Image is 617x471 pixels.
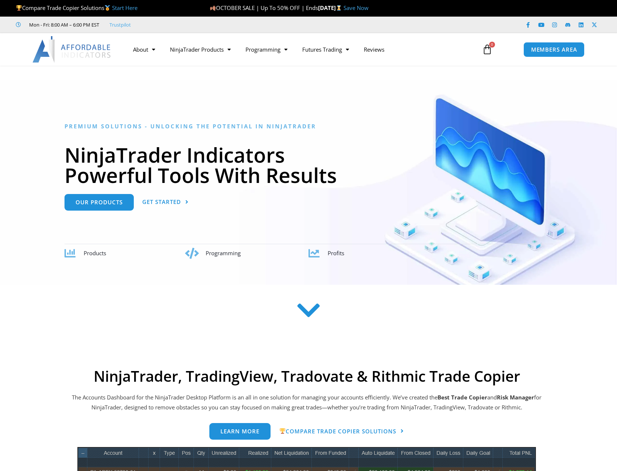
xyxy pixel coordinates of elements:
[84,249,106,257] span: Products
[295,41,356,58] a: Futures Trading
[471,39,503,60] a: 0
[32,36,112,63] img: LogoAI | Affordable Indicators – NinjaTrader
[210,4,318,11] span: OCTOBER SALE | Up To 50% OFF | Ends
[336,5,342,11] img: ⌛
[27,20,99,29] span: Mon - Fri: 8:00 AM – 6:00 PM EST
[16,5,22,11] img: 🏆
[209,423,271,440] a: Learn more
[344,4,369,11] a: Save Now
[280,428,285,434] img: 🏆
[163,41,238,58] a: NinjaTrader Products
[126,41,474,58] nav: Menu
[220,429,259,434] span: Learn more
[523,42,585,57] a: MEMBERS AREA
[438,394,487,401] b: Best Trade Copier
[210,5,216,11] img: 🍂
[126,41,163,58] a: About
[71,392,543,413] p: The Accounts Dashboard for the NinjaTrader Desktop Platform is an all in one solution for managin...
[279,428,396,434] span: Compare Trade Copier Solutions
[489,42,495,48] span: 0
[142,199,181,205] span: Get Started
[65,145,553,185] h1: NinjaTrader Indicators Powerful Tools With Results
[112,4,137,11] a: Start Here
[105,5,110,11] img: 🥇
[531,47,577,52] span: MEMBERS AREA
[497,394,534,401] strong: Risk Manager
[356,41,392,58] a: Reviews
[206,249,241,257] span: Programming
[76,200,123,205] span: Our Products
[328,249,344,257] span: Profits
[142,194,189,211] a: Get Started
[71,367,543,385] h2: NinjaTrader, TradingView, Tradovate & Rithmic Trade Copier
[16,4,137,11] span: Compare Trade Copier Solutions
[279,423,404,440] a: 🏆Compare Trade Copier Solutions
[65,123,553,130] h6: Premium Solutions - Unlocking the Potential in NinjaTrader
[318,4,344,11] strong: [DATE]
[238,41,295,58] a: Programming
[109,20,131,29] a: Trustpilot
[65,194,134,211] a: Our Products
